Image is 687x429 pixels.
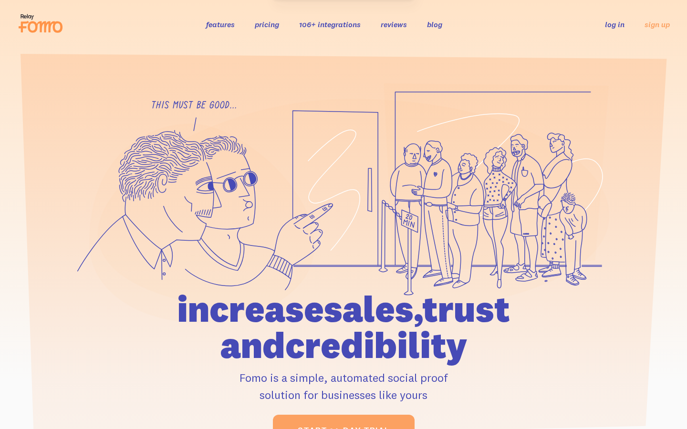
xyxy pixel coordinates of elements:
a: reviews [381,20,407,29]
a: blog [427,20,442,29]
p: Fomo is a simple, automated social proof solution for businesses like yours [123,369,564,403]
a: 106+ integrations [299,20,361,29]
a: log in [605,20,625,29]
a: features [206,20,235,29]
h1: increase sales, trust and credibility [123,291,564,363]
a: pricing [255,20,279,29]
a: sign up [645,20,670,30]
